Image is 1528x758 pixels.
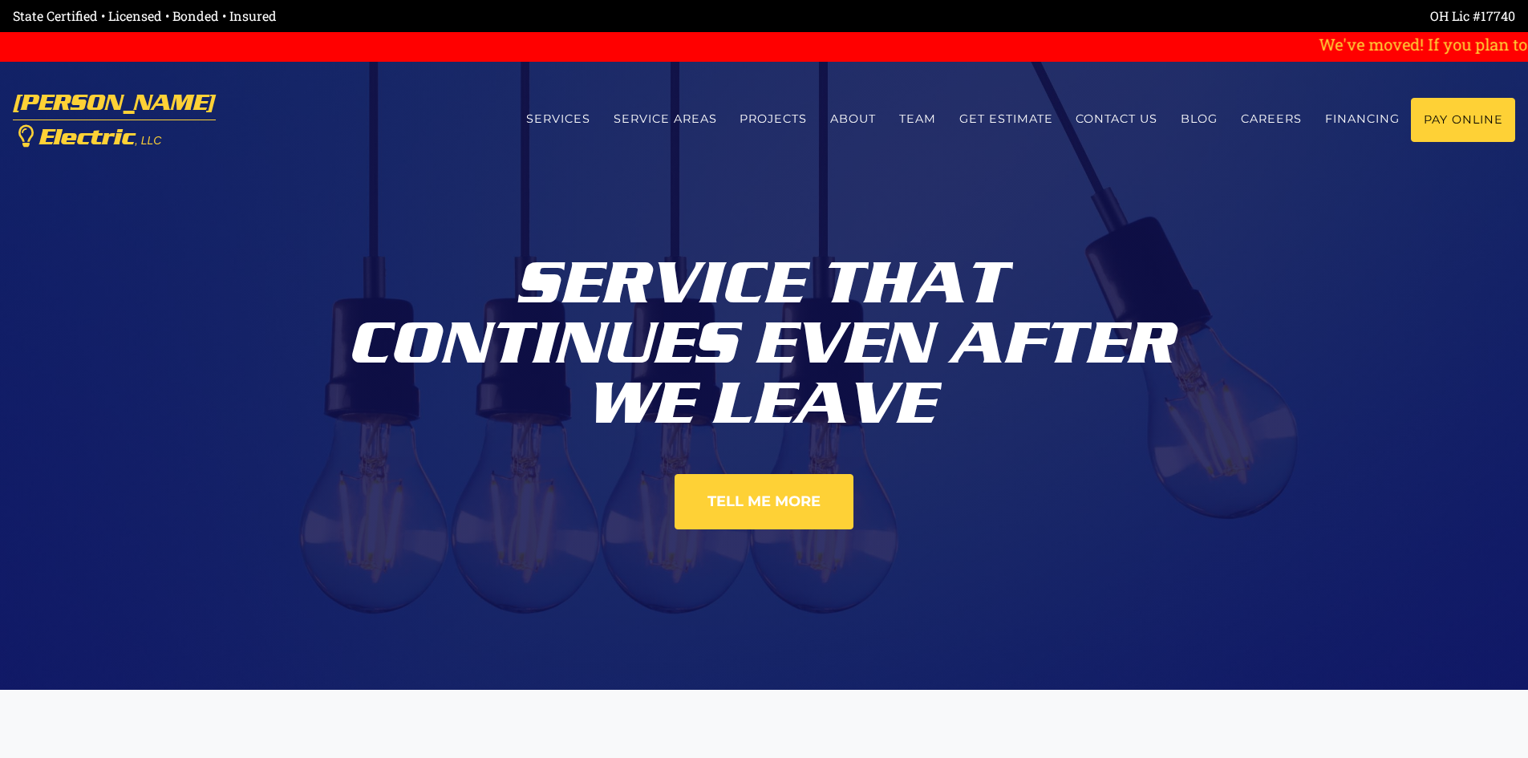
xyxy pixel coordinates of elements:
a: Careers [1230,98,1314,140]
div: State Certified • Licensed • Bonded • Insured [13,6,764,26]
a: Service Areas [602,98,728,140]
div: OH Lic #17740 [764,6,1516,26]
a: About [819,98,888,140]
a: Team [888,98,948,140]
a: Projects [728,98,819,140]
a: Pay Online [1411,98,1515,142]
a: Get estimate [947,98,1064,140]
div: Service That Continues Even After We Leave [319,241,1210,434]
a: [PERSON_NAME] Electric, LLC [13,82,216,158]
a: Services [514,98,602,140]
a: Tell Me More [675,474,853,529]
a: Financing [1313,98,1411,140]
span: , LLC [135,134,161,147]
a: Blog [1169,98,1230,140]
a: Contact us [1064,98,1169,140]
